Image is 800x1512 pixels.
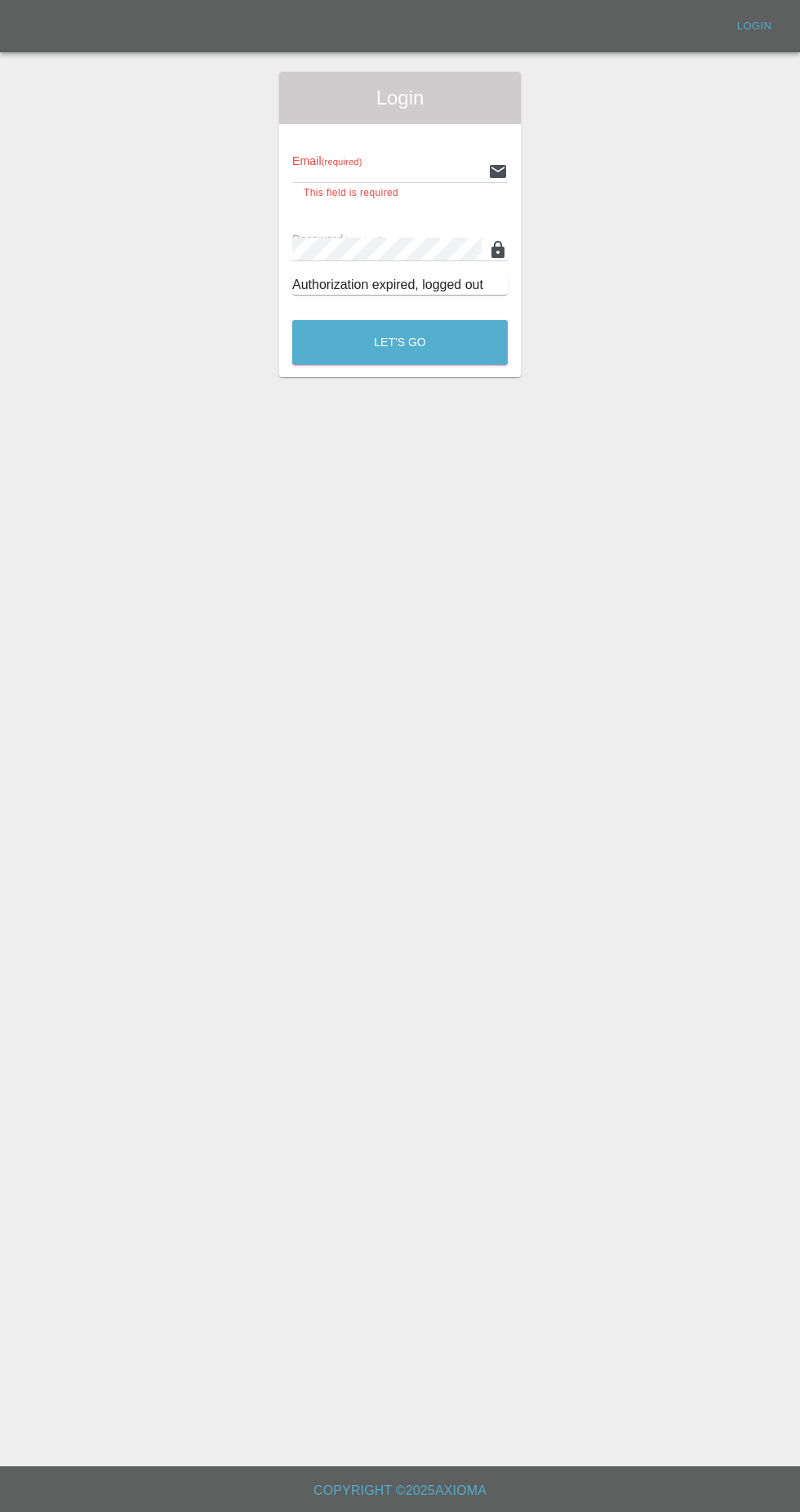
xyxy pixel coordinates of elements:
[344,235,384,245] small: (required)
[292,233,384,246] span: Password
[292,275,508,295] div: Authorization expired, logged out
[728,14,780,39] a: Login
[292,320,508,365] button: Let's Go
[292,85,508,111] span: Login
[292,154,362,167] span: Email
[322,157,362,167] small: (required)
[13,1479,787,1502] h6: Copyright © 2025 Axioma
[304,185,496,202] p: This field is required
